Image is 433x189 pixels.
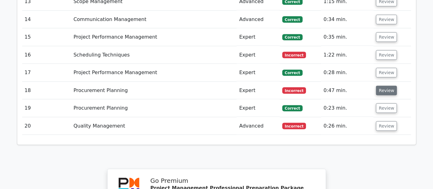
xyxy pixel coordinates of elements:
td: 18 [22,82,71,99]
td: Communication Management [71,11,237,28]
td: 15 [22,28,71,46]
button: Review [376,50,397,60]
td: 0:28 min. [321,64,374,82]
button: Review [376,121,397,131]
td: Expert [237,82,280,99]
span: Incorrect [282,52,306,58]
td: Expert [237,28,280,46]
td: 14 [22,11,71,28]
td: 17 [22,64,71,82]
td: Project Performance Management [71,28,237,46]
span: Incorrect [282,87,306,94]
button: Review [376,86,397,95]
td: 0:47 min. [321,82,374,99]
td: 0:35 min. [321,28,374,46]
td: Quality Management [71,117,237,135]
span: Correct [282,70,302,76]
span: Correct [282,105,302,111]
td: Procurement Planning [71,82,237,99]
td: Project Performance Management [71,64,237,82]
td: 0:26 min. [321,117,374,135]
button: Review [376,15,397,24]
span: Incorrect [282,123,306,129]
td: Procurement Planning [71,99,237,117]
td: 1:22 min. [321,46,374,64]
button: Review [376,32,397,42]
span: Correct [282,16,302,23]
td: 0:34 min. [321,11,374,28]
td: 0:23 min. [321,99,374,117]
td: 20 [22,117,71,135]
td: Advanced [237,11,280,28]
button: Review [376,68,397,78]
span: Correct [282,34,302,40]
td: Advanced [237,117,280,135]
td: Expert [237,64,280,82]
td: Expert [237,99,280,117]
td: 16 [22,46,71,64]
td: Scheduling Techniques [71,46,237,64]
td: Expert [237,46,280,64]
td: 19 [22,99,71,117]
button: Review [376,103,397,113]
